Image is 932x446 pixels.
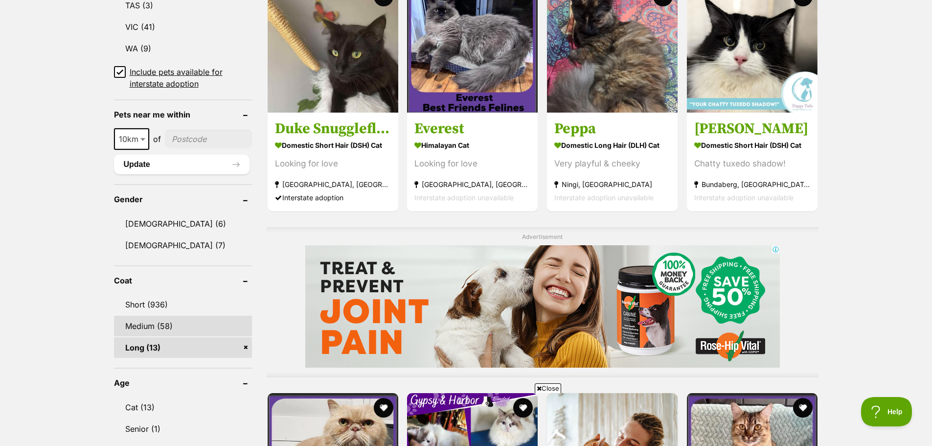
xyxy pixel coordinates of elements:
[535,383,561,393] span: Close
[153,133,161,145] span: of
[414,138,530,152] strong: Himalayan Cat
[114,66,252,90] a: Include pets available for interstate adoption
[687,112,818,211] a: [PERSON_NAME] Domestic Short Hair (DSH) Cat Chatty tuxedo shadow! Bundaberg, [GEOGRAPHIC_DATA] In...
[115,132,148,146] span: 10km
[305,245,780,368] iframe: Advertisement
[694,193,794,202] span: Interstate adoption unavailable
[547,112,678,211] a: Peppa Domestic Long Hair (DLH) Cat Very playful & cheeky Ningi, [GEOGRAPHIC_DATA] Interstate adop...
[554,193,654,202] span: Interstate adoption unavailable
[694,157,810,170] div: Chatty tuxedo shadow!
[554,178,670,191] strong: Ningi, [GEOGRAPHIC_DATA]
[114,128,149,150] span: 10km
[114,378,252,387] header: Age
[114,213,252,234] a: [DEMOGRAPHIC_DATA] (6)
[414,119,530,138] h3: Everest
[694,138,810,152] strong: Domestic Short Hair (DSH) Cat
[414,157,530,170] div: Looking for love
[414,193,514,202] span: Interstate adoption unavailable
[407,112,538,211] a: Everest Himalayan Cat Looking for love [GEOGRAPHIC_DATA], [GEOGRAPHIC_DATA] Interstate adoption u...
[114,276,252,285] header: Coat
[793,398,813,418] button: favourite
[275,191,391,204] div: Interstate adoption
[114,235,252,256] a: [DEMOGRAPHIC_DATA] (7)
[694,178,810,191] strong: Bundaberg, [GEOGRAPHIC_DATA]
[414,178,530,191] strong: [GEOGRAPHIC_DATA], [GEOGRAPHIC_DATA]
[554,119,670,138] h3: Peppa
[861,397,912,426] iframe: Help Scout Beacon - Open
[114,397,252,418] a: Cat (13)
[554,157,670,170] div: Very playful & cheeky
[275,157,391,170] div: Looking for love
[130,66,252,90] span: Include pets available for interstate adoption
[114,316,252,336] a: Medium (58)
[275,178,391,191] strong: [GEOGRAPHIC_DATA], [GEOGRAPHIC_DATA]
[229,397,704,441] iframe: Advertisement
[694,119,810,138] h3: [PERSON_NAME]
[275,138,391,152] strong: Domestic Short Hair (DSH) Cat
[114,155,250,174] button: Update
[114,38,252,59] a: WA (9)
[114,419,252,439] a: Senior (1)
[114,17,252,37] a: VIC (41)
[114,110,252,119] header: Pets near me within
[114,195,252,204] header: Gender
[554,138,670,152] strong: Domestic Long Hair (DLH) Cat
[275,119,391,138] h3: Duke Snugglefluff
[114,294,252,315] a: Short (936)
[114,337,252,358] a: Long (13)
[165,130,252,148] input: postcode
[267,227,818,377] div: Advertisement
[268,112,398,211] a: Duke Snugglefluff Domestic Short Hair (DSH) Cat Looking for love [GEOGRAPHIC_DATA], [GEOGRAPHIC_D...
